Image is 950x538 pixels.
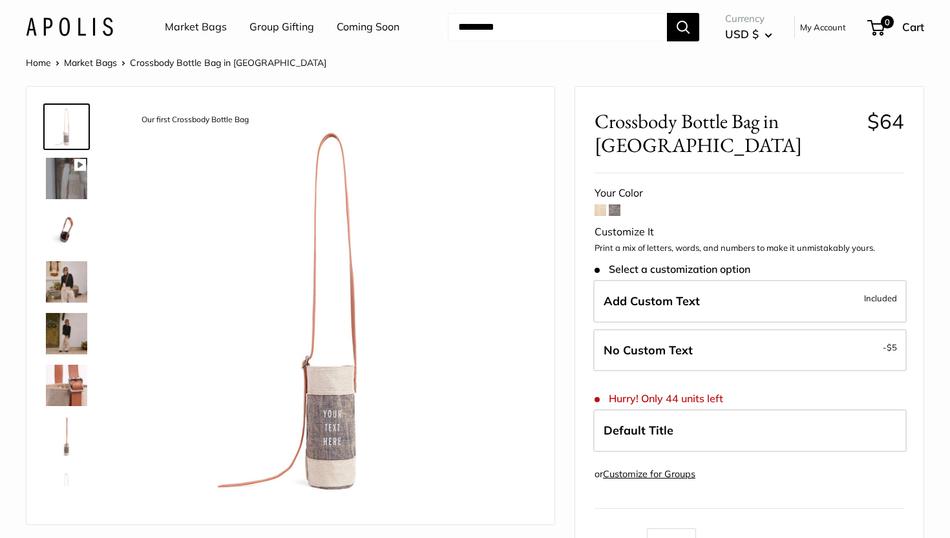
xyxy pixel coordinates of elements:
a: Crossbody Bottle Bag in Chambray [43,466,90,512]
label: Default Title [593,409,907,452]
a: description_Effortless Style [43,259,90,305]
span: Included [864,290,897,306]
img: description_Even available for group gifting and events [46,158,87,199]
a: Market Bags [165,17,227,37]
div: Your Color [595,184,904,203]
a: Customize for Groups [603,468,695,480]
a: Crossbody Bottle Bag in Chambray [43,414,90,460]
div: Customize It [595,222,904,242]
span: Hurry! Only 44 units left [595,393,723,405]
img: Crossbody Bottle Bag in Chambray [46,416,87,458]
button: USD $ [725,24,772,45]
span: Crossbody Bottle Bag in [GEOGRAPHIC_DATA] [595,109,858,157]
a: 0 Cart [869,17,924,38]
img: Crossbody Bottle Bag in Chambray [46,468,87,510]
span: No Custom Text [604,343,693,358]
span: $5 [887,342,897,352]
div: Our first Crossbody Bottle Bag [135,111,255,129]
span: Add Custom Text [604,294,700,308]
a: Home [26,57,51,69]
div: or [595,466,695,483]
span: Crossbody Bottle Bag in [GEOGRAPHIC_DATA] [130,57,326,69]
p: Print a mix of letters, words, and numbers to make it unmistakably yours. [595,242,904,255]
img: description_Our first Crossbody Bottle Bag [46,106,87,147]
img: description_Transform your everyday errands into moments of effortless style [46,313,87,354]
nav: Breadcrumb [26,54,326,71]
a: Group Gifting [249,17,314,37]
img: Crossbody Bottle Bag in Chambray [46,365,87,406]
a: description_Effortless style no matter where you are [43,207,90,253]
a: Coming Soon [337,17,399,37]
input: Search... [448,13,667,41]
span: Cart [902,20,924,34]
span: 0 [881,16,894,28]
a: description_Our first Crossbody Bottle Bag [43,103,90,150]
span: - [883,339,897,355]
img: description_Our first Crossbody Bottle Bag [130,106,535,511]
button: Search [667,13,699,41]
span: Default Title [604,423,673,438]
label: Add Custom Text [593,280,907,323]
a: description_Even available for group gifting and events [43,155,90,202]
span: USD $ [725,27,759,41]
span: Select a customization option [595,263,750,275]
a: description_Transform your everyday errands into moments of effortless style [43,310,90,357]
a: My Account [800,19,846,35]
img: description_Effortless style no matter where you are [46,210,87,251]
img: Apolis [26,17,113,36]
a: Crossbody Bottle Bag in Chambray [43,362,90,409]
span: $64 [867,109,904,134]
img: description_Effortless Style [46,261,87,303]
span: Currency [725,10,772,28]
label: Leave Blank [593,329,907,372]
a: Market Bags [64,57,117,69]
